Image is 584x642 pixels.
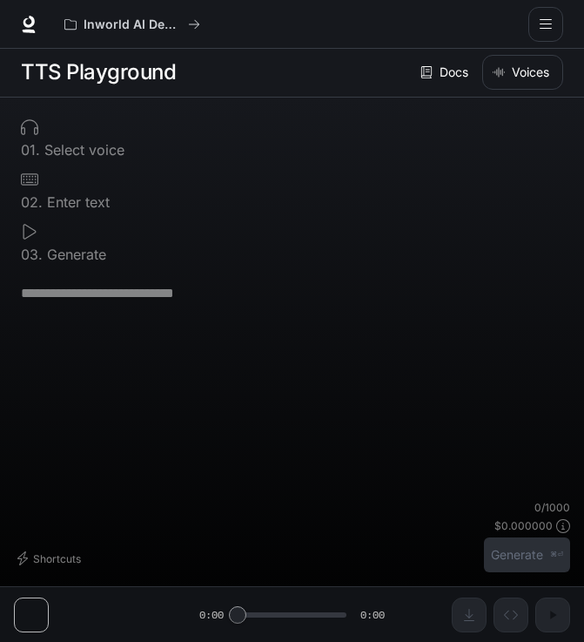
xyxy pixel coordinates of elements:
[21,247,43,261] p: 0 3 .
[43,195,110,209] p: Enter text
[21,55,176,90] h1: TTS Playground
[528,7,563,42] button: open drawer
[21,143,40,157] p: 0 1 .
[534,500,570,515] p: 0 / 1000
[40,143,124,157] p: Select voice
[21,195,43,209] p: 0 2 .
[482,55,563,90] button: Voices
[494,518,553,533] p: $ 0.000000
[43,247,106,261] p: Generate
[57,7,208,42] button: All workspaces
[84,17,181,32] p: Inworld AI Demos
[417,55,475,90] a: Docs
[14,544,88,572] button: Shortcuts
